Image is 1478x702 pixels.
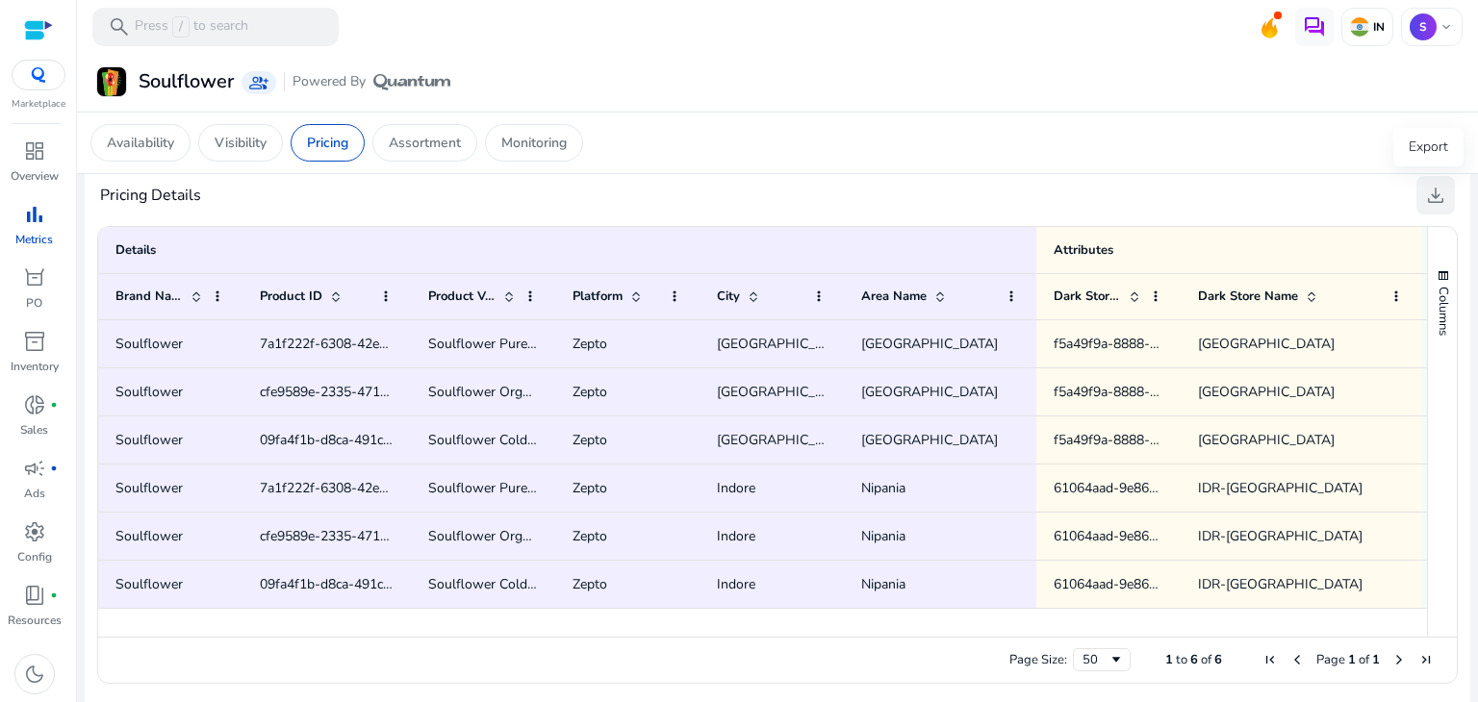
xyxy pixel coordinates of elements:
span: cfe9589e-2335-471d-9bb3-77e9981ad461 [260,383,521,401]
span: [GEOGRAPHIC_DATA] [1198,431,1335,449]
span: of [1359,651,1369,668]
span: fiber_manual_record [50,401,58,409]
button: download [1416,176,1455,214]
span: keyboard_arrow_down [1439,19,1454,35]
span: Soulflower [115,527,183,545]
span: Soulflower [115,335,183,353]
span: Product Variant [428,288,496,305]
span: [GEOGRAPHIC_DATA] [1198,383,1335,401]
span: Soulflower [115,575,183,593]
p: Ads [24,485,45,502]
p: Assortment [389,133,461,153]
p: Monitoring [501,133,567,153]
span: Page [1316,651,1345,668]
span: group_add [249,73,268,92]
span: Soulflower Organic [PERSON_NAME] Healthy Hair Oil For Hair Growth And Hair Fall Control - 1 pc (2... [428,527,1085,545]
span: Nipania [861,527,905,545]
span: Columns [1435,287,1452,336]
span: Soulflower [115,431,183,449]
span: Product ID [260,288,322,305]
span: Zepto [573,383,607,401]
span: Soulflower Cold Pressed Castor Oil - 1 pc (120 ml) [428,575,736,593]
span: search [108,15,131,38]
p: Sales [20,421,48,439]
span: Dark Store ID [1054,288,1121,305]
p: S [1410,13,1437,40]
div: Last Page [1418,652,1434,667]
span: Soulflower [115,479,183,497]
span: fiber_manual_record [50,464,58,472]
span: Powered By [293,72,366,91]
img: in.svg [1350,17,1369,37]
p: Availability [107,133,174,153]
p: Overview [11,167,59,185]
span: orders [23,266,46,289]
div: Next Page [1391,652,1407,667]
span: 1 [1165,651,1173,668]
span: Area Name [861,288,927,305]
span: [GEOGRAPHIC_DATA] [717,383,854,401]
span: [GEOGRAPHIC_DATA] [1198,335,1335,353]
p: Visibility [215,133,267,153]
span: of [1201,651,1211,668]
span: Platform [573,288,623,305]
span: Dark Store Name [1198,288,1298,305]
span: [GEOGRAPHIC_DATA] [861,431,998,449]
span: inventory_2 [23,330,46,353]
span: cfe9589e-2335-471d-9bb3-77e9981ad461 [260,527,521,545]
span: 61064aad-9e86-41f1-a52c-03f0fd5ae970 [1054,527,1307,545]
div: Page Size [1073,648,1131,671]
span: Indore [717,575,755,593]
p: Config [17,548,52,565]
span: Soulflower Pure & Natural [PERSON_NAME] Healthy Hair Oil For Hair Growth And Hair Fall Control - ... [428,479,1129,497]
span: f5a49f9a-8888-481e-b96c-f7a191ea1256 [1054,431,1307,449]
span: 09fa4f1b-d8ca-491c-b0c9-3f757374867a [260,575,512,593]
span: 1 [1372,651,1380,668]
div: First Page [1262,652,1278,667]
p: Pricing [307,133,348,153]
span: / [172,16,190,38]
span: dark_mode [23,663,46,686]
span: Brand Name [115,288,183,305]
span: Soulflower Cold Pressed Castor Oil - 1 pc (120 ml) [428,431,736,449]
a: group_add [242,71,276,94]
span: Zepto [573,479,607,497]
span: Nipania [861,479,905,497]
span: 7a1f222f-6308-42e9-820b-6c08dc335ad3 [260,479,517,497]
span: campaign [23,457,46,480]
div: Page Size: [1009,651,1067,668]
span: [GEOGRAPHIC_DATA] [717,431,854,449]
span: 1 [1348,651,1356,668]
p: IN [1369,19,1385,35]
span: Nipania [861,575,905,593]
span: IDR-[GEOGRAPHIC_DATA] [1198,527,1363,545]
span: bar_chart [23,203,46,226]
span: 61064aad-9e86-41f1-a52c-03f0fd5ae970 [1054,479,1307,497]
span: fiber_manual_record [50,591,58,599]
span: 61064aad-9e86-41f1-a52c-03f0fd5ae970 [1054,575,1307,593]
span: Zepto [573,335,607,353]
div: Previous Page [1289,652,1305,667]
span: to [1176,651,1187,668]
span: download [1424,184,1447,207]
div: Export [1393,128,1464,166]
p: Press to search [135,16,248,38]
span: settings [23,520,46,543]
span: IDR-[GEOGRAPHIC_DATA] [1198,575,1363,593]
p: Inventory [11,358,59,375]
span: dashboard [23,139,46,163]
span: donut_small [23,393,46,416]
span: f5a49f9a-8888-481e-b96c-f7a191ea1256 [1054,335,1307,353]
span: 6 [1214,651,1222,668]
span: Soulflower Organic [PERSON_NAME] Healthy Hair Oil For Hair Growth And Hair Fall Control - 1 pc (2... [428,383,1085,401]
span: [GEOGRAPHIC_DATA] [861,383,998,401]
span: Indore [717,479,755,497]
span: Soulflower Pure & Natural [PERSON_NAME] Healthy Hair Oil For Hair Growth And Hair Fall Control - ... [428,335,1129,353]
p: Marketplace [12,97,65,112]
span: [GEOGRAPHIC_DATA] [717,335,854,353]
span: IDR-[GEOGRAPHIC_DATA] [1198,479,1363,497]
span: book_4 [23,584,46,607]
span: f5a49f9a-8888-481e-b96c-f7a191ea1256 [1054,383,1307,401]
img: Soulflower [97,67,126,96]
span: Attributes [1054,241,1113,259]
